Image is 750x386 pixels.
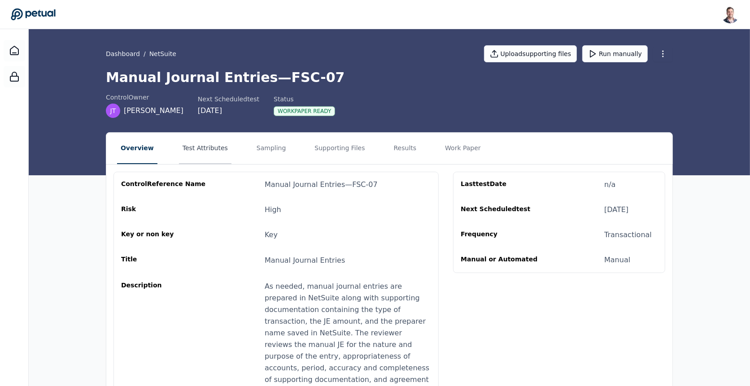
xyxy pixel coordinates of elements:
[4,40,25,61] a: Dashboard
[106,133,672,164] nav: Tabs
[274,106,335,116] div: Workpaper Ready
[121,179,207,190] div: control Reference Name
[121,204,207,215] div: Risk
[106,93,183,102] div: control Owner
[124,105,183,116] span: [PERSON_NAME]
[253,133,290,164] button: Sampling
[106,49,176,58] div: /
[117,133,157,164] button: Overview
[11,8,56,21] a: Go to Dashboard
[110,106,116,115] span: JT
[106,49,140,58] a: Dashboard
[179,133,231,164] button: Test Attributes
[274,95,335,104] div: Status
[4,66,25,87] a: SOC
[265,179,378,190] div: Manual Journal Entries — FSC-07
[441,133,484,164] button: Work Paper
[198,105,259,116] div: [DATE]
[121,230,207,240] div: Key or non key
[604,255,630,265] div: Manual
[604,230,652,240] div: Transactional
[311,133,368,164] button: Supporting Files
[461,204,547,215] div: Next Scheduled test
[721,5,739,23] img: Snir Kodesh
[149,49,176,58] button: NetSuite
[484,45,577,62] button: Uploadsupporting files
[604,179,615,190] div: n/a
[461,230,547,240] div: Frequency
[198,95,259,104] div: Next Scheduled test
[265,230,278,240] div: Key
[461,179,547,190] div: Last test Date
[390,133,420,164] button: Results
[121,255,207,266] div: Title
[461,255,547,265] div: Manual or Automated
[265,204,281,215] div: High
[265,256,345,265] span: Manual Journal Entries
[582,45,648,62] button: Run manually
[106,69,673,86] h1: Manual Journal Entries — FSC-07
[604,204,628,215] div: [DATE]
